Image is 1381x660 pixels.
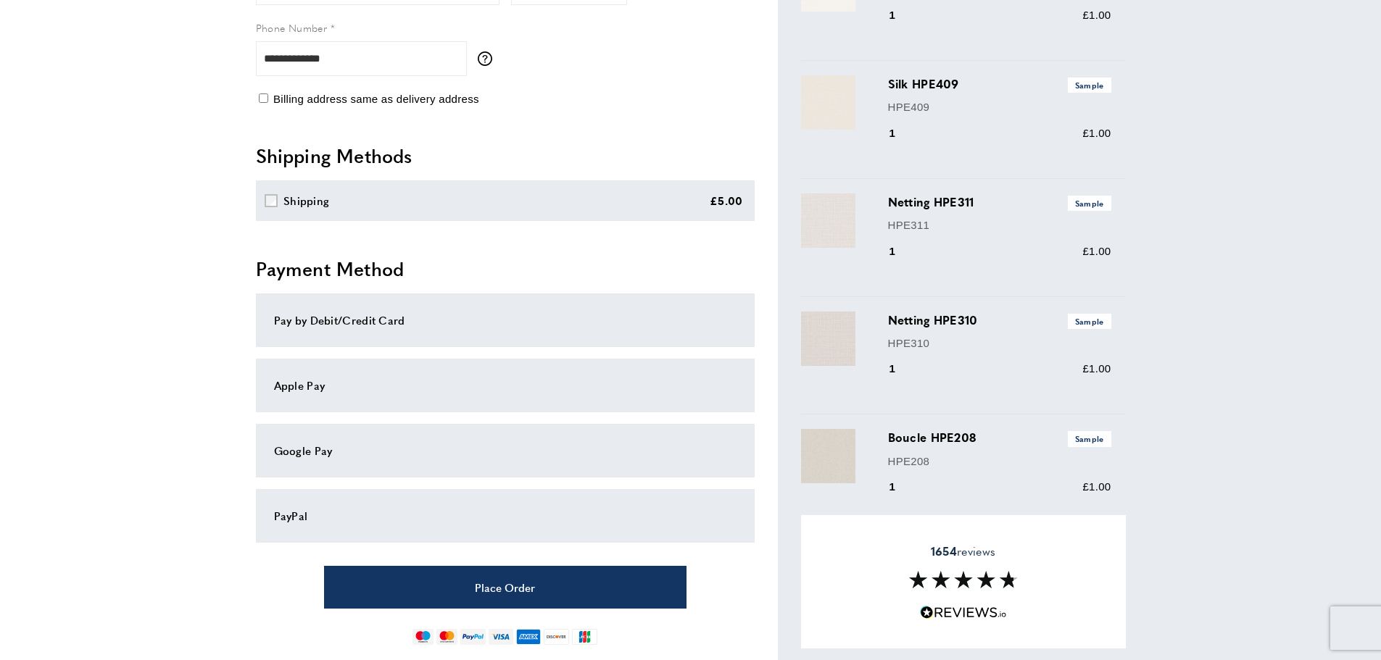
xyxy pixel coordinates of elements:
span: Sample [1068,78,1111,93]
span: £1.00 [1082,245,1111,257]
div: 1 [888,243,916,260]
span: £1.00 [1082,480,1111,493]
div: Shipping [283,192,329,209]
div: 1 [888,478,916,496]
div: Apple Pay [274,377,737,394]
div: 1 [888,7,916,24]
div: 1 [888,360,916,377]
div: Google Pay [274,442,737,459]
h3: Netting HPE310 [888,312,1111,329]
span: £1.00 [1082,362,1111,375]
img: Silk HPE409 [801,75,855,130]
img: Reviews.io 5 stars [920,606,1007,619]
img: Netting HPE311 [801,193,855,248]
img: mastercard [436,629,457,645]
button: More information [478,51,499,66]
h2: Shipping Methods [256,143,755,169]
div: PayPal [274,507,737,525]
button: Place Order [324,566,687,609]
p: HPE409 [888,99,1111,116]
div: £5.00 [710,192,743,209]
span: Billing address same as delivery address [273,93,479,105]
span: Sample [1068,314,1111,329]
img: visa [489,629,513,645]
img: jcb [572,629,597,645]
span: reviews [931,544,995,559]
p: HPE310 [888,335,1111,352]
img: paypal [460,629,486,645]
span: Sample [1068,431,1111,446]
p: HPE311 [888,217,1111,234]
strong: 1654 [931,543,957,559]
span: Sample [1068,196,1111,211]
h3: Netting HPE311 [888,193,1111,211]
h3: Boucle HPE208 [888,429,1111,446]
span: Phone Number [256,20,328,35]
span: £1.00 [1082,9,1111,21]
img: Boucle HPE208 [801,429,855,483]
p: HPE208 [888,453,1111,470]
img: Netting HPE310 [801,312,855,366]
h2: Payment Method [256,256,755,282]
div: 1 [888,125,916,142]
h3: Silk HPE409 [888,75,1111,93]
div: Pay by Debit/Credit Card [274,312,737,329]
img: discover [544,629,569,645]
img: maestro [412,629,434,645]
img: Reviews section [909,571,1018,588]
span: £1.00 [1082,127,1111,139]
input: Billing address same as delivery address [259,93,268,103]
img: american-express [516,629,542,645]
